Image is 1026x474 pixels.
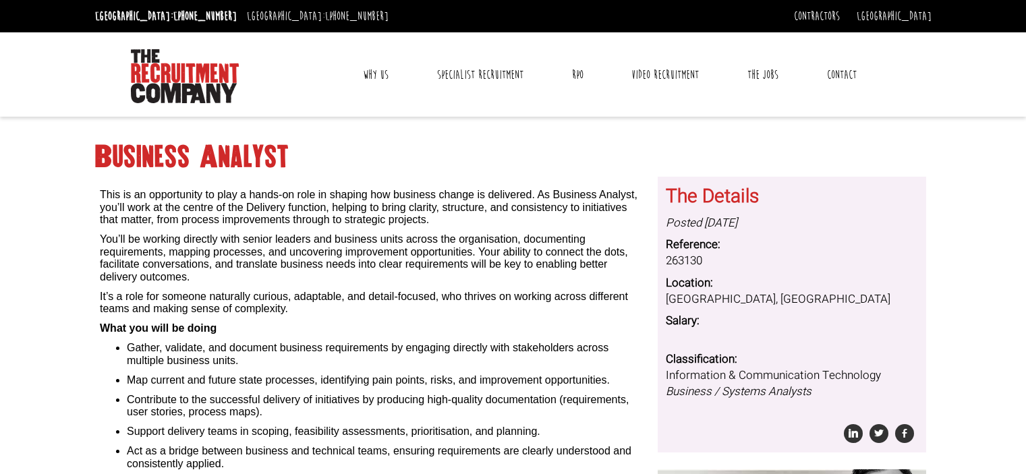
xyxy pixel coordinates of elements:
i: Business / Systems Analysts [666,383,811,400]
dd: 263130 [666,253,918,269]
i: Posted [DATE] [666,214,737,231]
a: The Jobs [737,58,789,92]
li: [GEOGRAPHIC_DATA]: [244,5,392,27]
a: [PHONE_NUMBER] [325,9,389,24]
dt: Location: [666,275,918,291]
p: This is an opportunity to play a hands-on role in shaping how business change is delivered. As Bu... [100,177,648,227]
li: Act as a bridge between business and technical teams, ensuring requirements are clearly understoo... [127,445,648,470]
dt: Reference: [666,237,918,253]
li: Map current and future state processes, identifying pain points, risks, and improvement opportuni... [127,374,648,386]
li: Contribute to the successful delivery of initiatives by producing high-quality documentation (req... [127,394,648,419]
p: You’ll be working directly with senior leaders and business units across the organisation, docume... [100,233,648,283]
dt: Classification: [666,351,918,367]
h1: Business Analyst [95,145,932,169]
dd: Information & Communication Technology [666,367,918,401]
img: The Recruitment Company [131,49,239,103]
b: What you will be doing [100,322,217,334]
p: It’s a role for someone naturally curious, adaptable, and detail-focused, who thrives on working ... [100,291,648,316]
h3: The Details [666,187,918,208]
a: Specialist Recruitment [427,58,534,92]
li: Gather, validate, and document business requirements by engaging directly with stakeholders acros... [127,342,648,367]
dd: [GEOGRAPHIC_DATA], [GEOGRAPHIC_DATA] [666,291,918,307]
a: Contact [817,58,867,92]
a: [PHONE_NUMBER] [173,9,237,24]
li: [GEOGRAPHIC_DATA]: [92,5,240,27]
a: [GEOGRAPHIC_DATA] [857,9,932,24]
a: Contractors [794,9,840,24]
dt: Salary: [666,313,918,329]
li: Support delivery teams in scoping, feasibility assessments, prioritisation, and planning. [127,425,648,438]
a: Why Us [353,58,399,92]
a: RPO [562,58,594,92]
a: Video Recruitment [621,58,709,92]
